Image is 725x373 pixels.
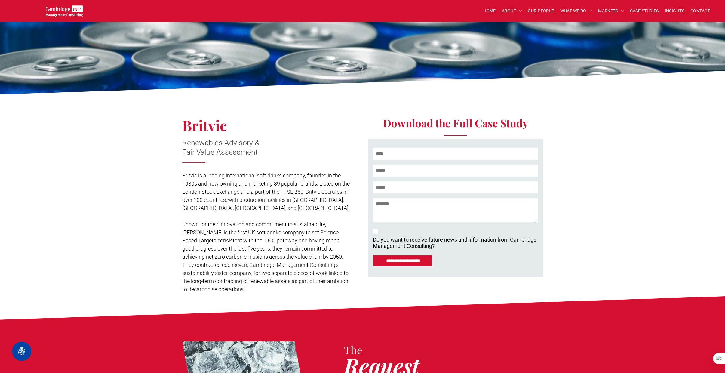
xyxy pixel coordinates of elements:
a: INSIGHTS [662,6,687,16]
a: ABOUT [499,6,525,16]
span: Renewables Advisory & [182,138,259,147]
a: CASE STUDIES [627,6,662,16]
a: WHAT WE DO [557,6,595,16]
span: Download the Full Case Study [383,116,528,130]
p: Do you want to receive future news and information from Cambridge Management Consulting? [373,236,536,249]
span: Britvic is a leading international soft drinks company, founded in the 1930s and now owning and m... [182,172,350,211]
a: MARKETS [595,6,627,16]
a: CONTACT [687,6,713,16]
a: OUR PEOPLE [525,6,557,16]
a: HOME [480,6,499,16]
a: Your Business Transformed | Cambridge Management Consulting [46,6,83,13]
span: Fair Value Assessment [182,148,258,156]
input: Do you want to receive future news and information from Cambridge Management Consulting? CASE STU... [373,229,378,234]
span: The [344,343,362,357]
span: Britvic [182,116,227,135]
span: Known for their innovation and commitment to sustainability, [PERSON_NAME] is the first UK soft d... [182,221,349,292]
img: Go to Homepage [46,5,83,17]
